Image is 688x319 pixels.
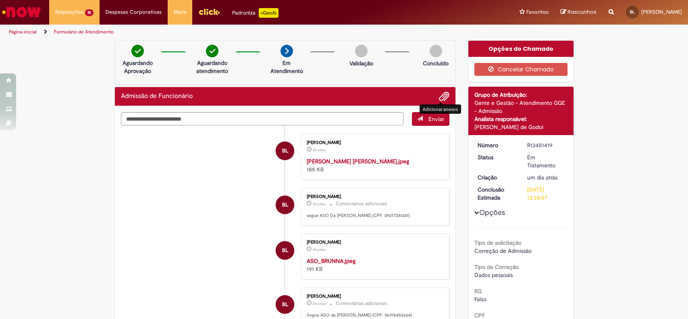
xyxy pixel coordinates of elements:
[121,93,193,100] h2: Admissão de Funcionário Histórico de tíquete
[121,112,404,126] textarea: Digite sua mensagem aqui...
[259,8,279,18] p: +GenAi
[474,312,485,319] b: CPF
[282,141,288,161] span: BL
[474,123,567,131] div: [PERSON_NAME] de Godoi
[641,8,682,15] span: [PERSON_NAME]
[9,29,37,35] a: Página inicial
[468,41,574,57] div: Opções do Chamado
[54,29,114,35] a: Formulário de Atendimento
[232,8,279,18] div: Padroniza
[336,300,387,307] small: Comentários adicionais
[313,301,326,306] span: 2h atrás
[6,25,453,40] ul: Trilhas de página
[55,8,83,16] span: Requisições
[307,140,441,145] div: [PERSON_NAME]
[313,301,326,306] time: 28/08/2025 11:02:45
[527,173,565,181] div: 27/08/2025 10:21:15
[567,8,597,16] span: Rascunhos
[472,141,521,149] dt: Número
[276,196,294,214] div: Beatriz Francisconi de Lima
[527,174,557,181] span: um dia atrás
[313,202,326,206] span: 2h atrás
[313,247,326,252] span: 2h atrás
[474,91,567,99] div: Grupo de Atribuição:
[307,257,355,265] a: ASO_BRUNNA.jpeg
[474,115,567,123] div: Analista responsável:
[281,45,293,57] img: arrow-next.png
[313,247,326,252] time: 28/08/2025 11:03:06
[307,158,409,165] a: [PERSON_NAME] [PERSON_NAME].jpeg
[474,63,567,76] button: Cancelar Chamado
[282,195,288,215] span: BL
[85,9,94,16] span: 10
[472,153,521,161] dt: Status
[355,45,368,57] img: img-circle-grey.png
[472,186,521,202] dt: Conclusão Estimada
[307,294,441,299] div: [PERSON_NAME]
[527,141,565,149] div: R13451419
[527,153,565,169] div: Em Tratamento
[206,45,218,57] img: check-circle-green.png
[198,6,220,18] img: click_logo_yellow_360x200.png
[1,4,42,20] img: ServiceNow
[193,59,232,75] p: Aguardando atendimento
[313,148,326,152] span: 2h atrás
[307,257,441,273] div: 191 KB
[276,241,294,260] div: Beatriz Francisconi de Lima
[276,295,294,314] div: Beatriz Francisconi de Lima
[630,9,635,15] span: BL
[307,194,441,199] div: [PERSON_NAME]
[428,115,444,123] span: Enviar
[527,174,557,181] time: 27/08/2025 10:21:15
[267,59,306,75] p: Em Atendimento
[527,186,565,202] div: [DATE] 13:38:57
[307,312,441,319] p: Segue ASO da [PERSON_NAME] (CPF: 06976452664)
[474,296,486,303] span: Falso
[474,239,522,246] b: Tipo de solicitação
[307,240,441,245] div: [PERSON_NAME]
[313,148,326,152] time: 28/08/2025 11:29:55
[474,247,532,254] span: Correção de Admissão
[526,8,549,16] span: Favoritos
[561,8,597,16] a: Rascunhos
[106,8,162,16] span: Despesas Corporativas
[420,104,461,114] div: Adicionar anexos
[412,112,449,126] button: Enviar
[439,91,449,102] button: Adicionar anexos
[336,200,387,207] small: Comentários adicionais
[174,8,186,16] span: More
[307,213,441,219] p: segue ASO Da [PERSON_NAME] (CPF: 09217241601)
[474,288,482,295] b: RG
[307,157,441,173] div: 185 KB
[313,202,326,206] time: 28/08/2025 11:29:46
[118,59,157,75] p: Aguardando Aprovação
[349,59,373,67] p: Validação
[474,271,513,279] span: Dados pessoais
[474,263,519,271] b: Tipo de Correção
[282,295,288,314] span: BL
[282,241,288,260] span: BL
[474,99,567,115] div: Gente e Gestão - Atendimento GGE - Admissão
[423,59,449,67] p: Concluído
[472,173,521,181] dt: Criação
[430,45,442,57] img: img-circle-grey.png
[131,45,144,57] img: check-circle-green.png
[276,142,294,160] div: Beatriz Francisconi de Lima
